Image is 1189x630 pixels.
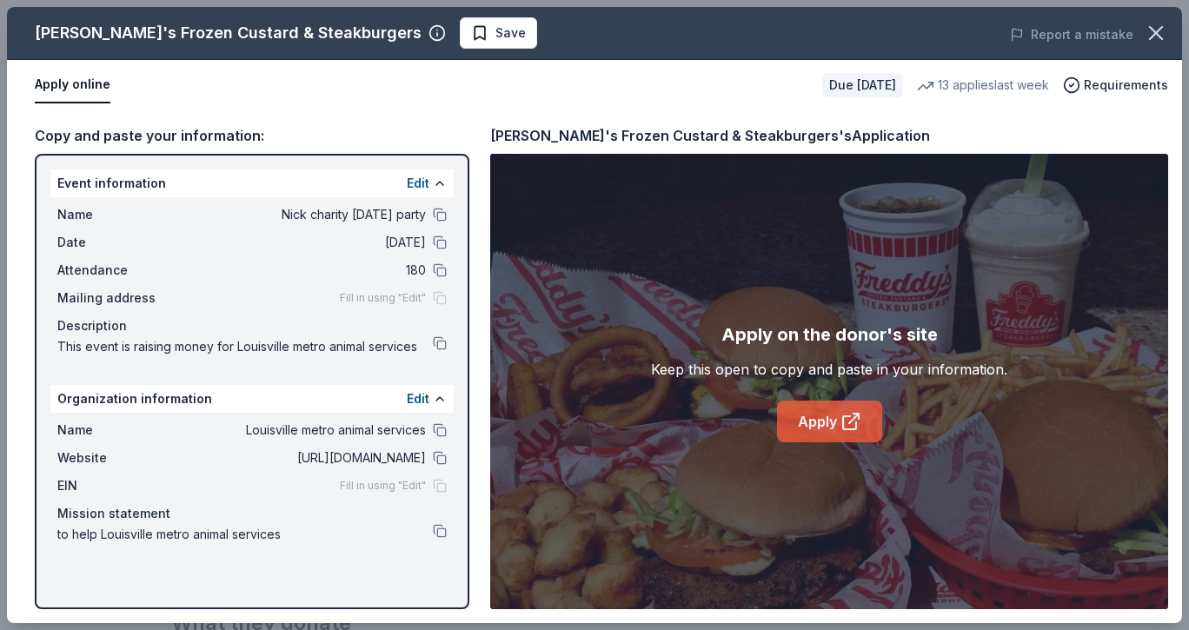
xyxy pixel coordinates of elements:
[777,401,882,442] a: Apply
[917,75,1049,96] div: 13 applies last week
[495,23,526,43] span: Save
[57,448,174,468] span: Website
[57,315,447,336] div: Description
[57,288,174,308] span: Mailing address
[35,67,110,103] button: Apply online
[35,19,422,47] div: [PERSON_NAME]'s Frozen Custard & Steakburgers
[174,204,426,225] span: Nick charity [DATE] party
[1084,75,1168,96] span: Requirements
[57,232,174,253] span: Date
[407,388,429,409] button: Edit
[50,169,454,197] div: Event information
[490,124,930,147] div: [PERSON_NAME]'s Frozen Custard & Steakburgers's Application
[57,204,174,225] span: Name
[57,503,447,524] div: Mission statement
[57,475,174,496] span: EIN
[721,321,938,348] div: Apply on the donor's site
[1010,24,1133,45] button: Report a mistake
[35,124,469,147] div: Copy and paste your information:
[57,524,433,545] span: to help Louisville metro animal services
[340,479,426,493] span: Fill in using "Edit"
[174,232,426,253] span: [DATE]
[1063,75,1168,96] button: Requirements
[174,260,426,281] span: 180
[460,17,537,49] button: Save
[57,260,174,281] span: Attendance
[174,420,426,441] span: Louisville metro animal services
[174,448,426,468] span: [URL][DOMAIN_NAME]
[57,420,174,441] span: Name
[50,385,454,413] div: Organization information
[57,336,433,357] span: This event is raising money for Louisville metro animal services
[651,359,1007,380] div: Keep this open to copy and paste in your information.
[340,291,426,305] span: Fill in using "Edit"
[407,173,429,194] button: Edit
[822,73,903,97] div: Due [DATE]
